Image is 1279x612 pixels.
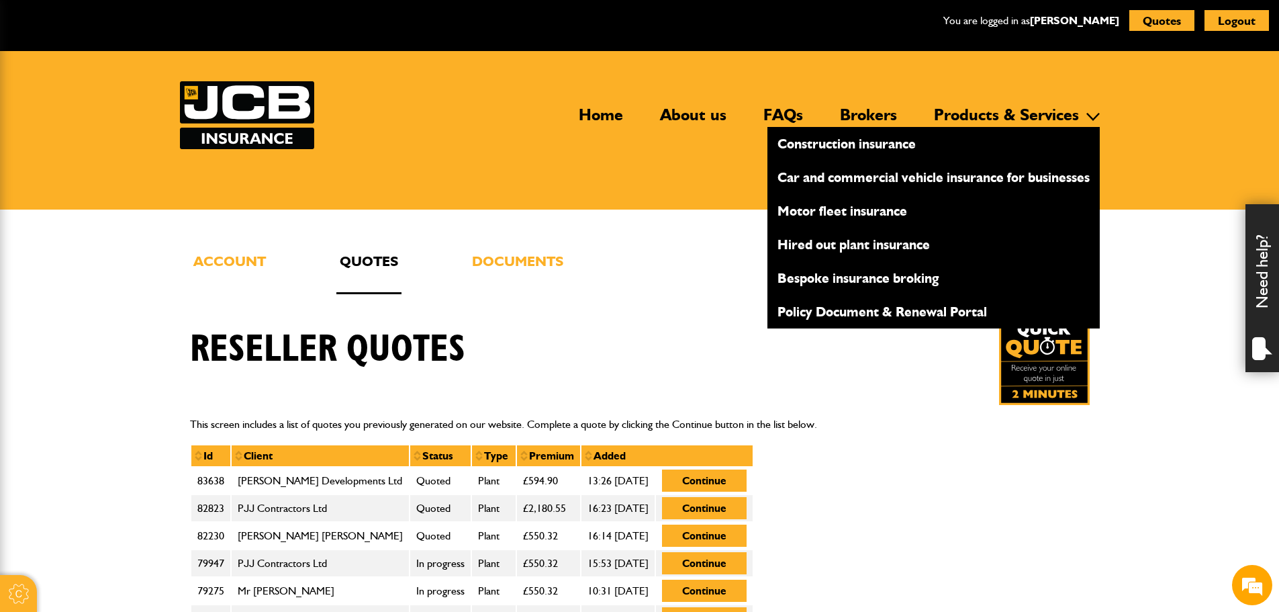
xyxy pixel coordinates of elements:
[231,522,410,550] td: [PERSON_NAME] [PERSON_NAME]
[190,327,465,372] h1: Reseller quotes
[471,467,516,494] td: Plant
[943,12,1119,30] p: You are logged in as
[471,550,516,577] td: Plant
[191,445,231,468] th: Id
[516,550,581,577] td: £550.32
[471,577,516,605] td: Plant
[767,267,1100,290] a: Bespoke insurance broking
[180,81,314,149] img: JCB Insurance Services logo
[581,577,655,605] td: 10:31 [DATE]
[190,416,1090,433] p: This screen includes a list of quotes you previously generated on our website. Complete a quote b...
[1204,10,1269,31] button: Logout
[231,550,410,577] td: PJJ Contractors Ltd
[469,250,567,294] a: Documents
[231,494,410,522] td: PJJ Contractors Ltd
[471,522,516,550] td: Plant
[753,105,813,136] a: FAQs
[190,250,269,294] a: Account
[830,105,907,136] a: Brokers
[336,250,401,294] a: Quotes
[581,522,655,550] td: 16:14 [DATE]
[581,445,753,468] th: Added
[767,300,1100,323] a: Policy Document & Renewal Portal
[767,132,1100,155] a: Construction insurance
[569,105,633,136] a: Home
[231,577,410,605] td: Mr [PERSON_NAME]
[581,494,655,522] td: 16:23 [DATE]
[410,494,471,522] td: Quoted
[767,166,1100,189] a: Car and commercial vehicle insurance for businesses
[516,522,581,550] td: £550.32
[191,494,231,522] td: 82823
[1245,204,1279,372] div: Need help?
[662,470,747,492] button: Continue
[231,467,410,494] td: [PERSON_NAME] Developments Ltd
[471,445,516,468] th: Type
[191,522,231,550] td: 82230
[767,233,1100,256] a: Hired out plant insurance
[650,105,737,136] a: About us
[410,522,471,550] td: Quoted
[410,445,471,468] th: Status
[662,552,747,574] button: Continue
[662,497,747,519] button: Continue
[581,550,655,577] td: 15:53 [DATE]
[581,467,655,494] td: 13:26 [DATE]
[924,105,1089,136] a: Products & Services
[516,494,581,522] td: £2,180.55
[180,81,314,149] a: JCB Insurance Services
[999,314,1090,405] a: Get your insurance quote in just 2-minutes
[1030,14,1119,27] a: [PERSON_NAME]
[191,550,231,577] td: 79947
[191,467,231,494] td: 83638
[1129,10,1194,31] button: Quotes
[516,467,581,494] td: £594.90
[231,445,410,468] th: Client
[662,580,747,602] button: Continue
[410,577,471,605] td: In progress
[662,525,747,547] button: Continue
[191,577,231,605] td: 79275
[410,467,471,494] td: Quoted
[410,550,471,577] td: In progress
[471,494,516,522] td: Plant
[516,577,581,605] td: £550.32
[999,314,1090,405] img: Quick Quote
[516,445,581,468] th: Premium
[767,200,1100,222] a: Motor fleet insurance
